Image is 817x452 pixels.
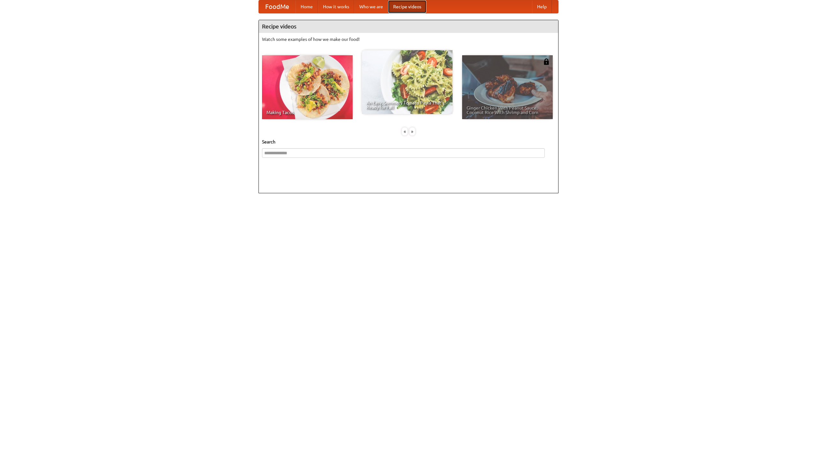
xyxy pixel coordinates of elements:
a: Help [532,0,552,13]
a: Recipe videos [388,0,426,13]
h5: Search [262,139,555,145]
span: Making Tacos [266,110,348,115]
a: An Easy, Summery Tomato Pasta That's Ready for Fall [362,50,453,114]
a: Making Tacos [262,55,353,119]
a: Home [296,0,318,13]
span: An Easy, Summery Tomato Pasta That's Ready for Fall [366,101,448,110]
a: FoodMe [259,0,296,13]
p: Watch some examples of how we make our food! [262,36,555,42]
a: How it works [318,0,354,13]
a: Who we are [354,0,388,13]
div: « [402,127,408,135]
img: 483408.png [543,58,550,65]
div: » [409,127,415,135]
h4: Recipe videos [259,20,558,33]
